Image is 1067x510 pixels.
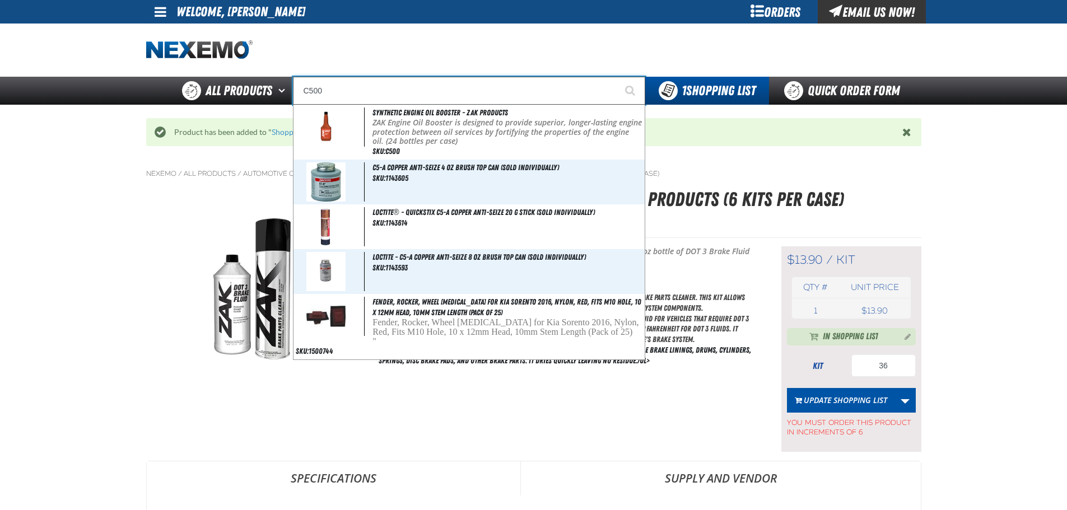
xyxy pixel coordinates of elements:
span: SKU:1143593 [372,263,408,272]
span: SKU:C500 [372,147,400,156]
button: You have 1 Shopping List. Open to view details [645,77,769,105]
td: $13.90 [839,303,910,319]
span: $13.90 [787,252,823,267]
img: 5b115840ab759785135963-1143593.jpg [306,252,346,291]
p: Fender, Rocker, Wheel [MEDICAL_DATA] for Kia Sorento 2016, Nylon, Red, Fits M10 Hole, 10 x 12mm H... [372,318,642,346]
span: SKU:1143614 [372,218,407,227]
img: 5b115840bbc63343703715-i_1143605.jpg [306,162,346,202]
span: Synthetic Engine Oil Booster - ZAK Products [372,108,508,117]
a: Nexemo [146,169,176,178]
img: Nexemo logo [146,40,253,60]
a: Quick Order Form [769,77,921,105]
p: SKU: [379,217,921,233]
nav: Breadcrumbs [146,169,921,178]
button: Manage current product in the Shopping List [896,329,914,343]
img: DOT 3 Brake Fluid Cleaner Kit - ZAK Products (6 Kits per Case) [147,208,358,371]
div: kit [787,360,849,372]
a: Shopping List [272,128,318,137]
span: Loctite® - Quickstix C5-a Copper Anti-Seize 20 g stick (Sold Individually) [372,208,594,217]
span: You must order this product in increments of 6 [787,413,916,437]
th: Qty # [792,277,840,298]
span: SKU:1500744 [296,347,333,355]
th: Unit price [839,277,910,298]
h1: DOT 3 Brake Fluid Cleaner Kit - ZAK Products (6 Kits per Case) [379,185,921,214]
input: Product Quantity [851,354,916,377]
button: Update Shopping List [787,388,895,413]
span: 1 [814,306,817,316]
strong: 1 [682,83,686,99]
img: 6406587e1c60d198191218-1500744.jpg [306,297,346,336]
span: Loctite - C5-A Copper Anti-Seize 8 oz brush top can (Sold Individually) [372,252,586,261]
span: Fender, Rocker, Wheel [MEDICAL_DATA] for Kia Sorento 2016, Nylon, Red, Fits M10 Hole, 10 x 12mm H... [372,297,641,317]
span: / [826,252,833,267]
input: Search [293,77,645,105]
a: Specifications [147,461,520,495]
div: Product has been added to " " [166,127,902,138]
button: Open All Products pages [274,77,293,105]
p: ZAK Engine Oil Booster is designed to provide superior, longer-lasting engine protection between ... [372,118,642,146]
a: More Actions [894,388,916,413]
span: / [178,169,182,178]
span: All Products [206,81,272,101]
a: Supply and Vendor [521,461,921,495]
span: Shopping List [682,83,756,99]
button: Close the Notification [900,124,916,141]
a: Home [146,40,253,60]
span: C5-A Copper Anti-Seize 4 oz brush top can (Sold Individually) [372,163,559,172]
span: / [237,169,241,178]
a: Automotive Chemicals [243,169,329,178]
a: All Products [184,169,236,178]
span: kit [836,252,855,267]
span: SKU:1143605 [372,174,408,183]
img: 5b1158832df26563344252-c500_wo_nascar.png [301,107,352,147]
img: 5b115840bf648271756758-1143614.jpg [306,207,346,246]
span: In Shopping List [823,330,878,344]
button: Start Searching [617,77,645,105]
